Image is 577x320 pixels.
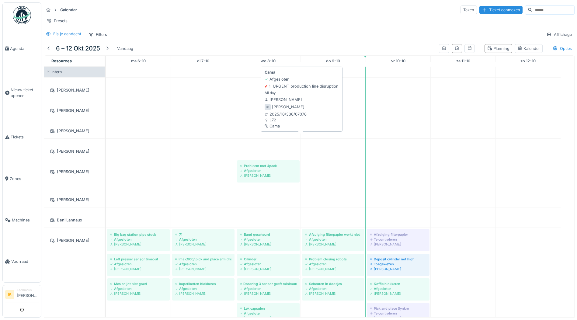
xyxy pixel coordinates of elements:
div: Ima c900/ pick and place arm drop capsule [175,257,231,262]
div: [PERSON_NAME] [48,86,101,94]
div: [PERSON_NAME] [175,242,231,247]
a: 9 oktober 2025 [325,57,342,65]
div: [PERSON_NAME] [48,148,101,155]
span: Intern [51,70,62,74]
div: Afgesloten [175,237,231,242]
span: Agenda [10,46,39,51]
div: Te controleren [370,311,426,316]
div: [PERSON_NAME] [305,291,361,296]
div: Afgesloten [370,286,426,291]
div: Mes snijdt niet goed [110,281,167,286]
div: Koffie blokkeren [370,281,426,286]
a: 11 oktober 2025 [455,57,472,65]
a: 7 oktober 2025 [196,57,211,65]
div: [PERSON_NAME] [240,173,297,178]
div: [PERSON_NAME] [48,196,101,203]
div: Kalender [517,46,540,51]
div: [PERSON_NAME] [48,237,101,244]
strong: Cama [265,69,275,75]
div: [PERSON_NAME] [240,266,297,271]
a: IK Technicus[PERSON_NAME] [5,288,39,302]
span: Tickets [11,134,39,140]
div: Scheuren in doosjes [305,281,361,286]
div: [PERSON_NAME] [265,97,302,103]
div: kopetiketten blokkeren [175,281,231,286]
div: [PERSON_NAME] [175,266,231,271]
div: Deposit cylinder not high [370,257,426,262]
div: Afzuiging filterpapier [370,232,426,237]
div: Afgesloten [305,237,361,242]
div: Afgesloten [240,286,297,291]
li: IK [5,290,14,299]
div: Ticket aanmaken [479,6,523,14]
div: [PERSON_NAME] [110,291,167,296]
div: Cilinder [240,257,297,262]
div: Pick and place Synkro [370,306,426,311]
div: 71 [175,232,231,237]
div: [PERSON_NAME] [110,266,167,271]
span: Voorraad [11,259,39,264]
h5: 6 – 12 okt 2025 [56,45,100,52]
div: IK [265,104,271,110]
small: All day [265,90,276,96]
div: [PERSON_NAME] [175,291,231,296]
div: Beni Lannaux [48,216,101,224]
div: Eis je aandacht [53,31,81,37]
div: Band gescheurd [240,232,297,237]
div: 2025/10/336/07076 [265,111,307,117]
div: Afgesloten [240,237,297,242]
div: Te controleren [370,237,426,242]
div: Afgesloten [110,286,167,291]
strong: Calendar [58,7,79,13]
li: [PERSON_NAME] [17,288,39,301]
span: Resources [51,59,72,63]
div: [PERSON_NAME] [272,104,304,110]
span: Machines [12,217,39,223]
div: Afgesloten [175,262,231,266]
a: Tickets [3,117,41,158]
div: Afgesloten [110,237,167,242]
div: Lek capsulen [240,306,297,311]
a: 8 oktober 2025 [259,57,277,65]
div: Problem closing robots [305,257,361,262]
div: Filters [86,30,110,39]
a: Voorraad [3,241,41,282]
div: Afzuiging filterpapier werkt niet [305,232,361,237]
div: [PERSON_NAME] [110,242,167,247]
div: Afgesloten [175,286,231,291]
a: 10 oktober 2025 [390,57,407,65]
div: [PERSON_NAME] [240,242,297,247]
div: Toegewezen [370,262,426,266]
span: Nieuw ticket openen [11,87,39,99]
div: L72 [265,117,307,123]
div: Vandaag [115,44,136,53]
a: Machines [3,200,41,241]
div: Afgesloten [110,262,167,266]
div: Probleem met 4pack [240,163,297,168]
a: Agenda [3,28,41,69]
div: Afgesloten [265,76,290,82]
div: Dosering 3 sensor geeft minimum niveau aan [240,281,297,286]
div: Afgesloten [240,168,297,173]
a: 6 oktober 2025 [130,57,147,65]
div: [PERSON_NAME] [48,127,101,135]
div: Cama [265,123,307,129]
div: [PERSON_NAME] [370,291,426,296]
div: Affichage [544,30,575,39]
div: Taken [461,5,477,14]
span: Zones [10,176,39,182]
div: Afgesloten [305,286,361,291]
a: Nieuw ticket openen [3,69,41,117]
div: [PERSON_NAME] [240,291,297,296]
div: [PERSON_NAME] [48,168,101,176]
div: Technicus [17,288,39,292]
div: [PERSON_NAME] [370,242,426,247]
div: Afgesloten [240,262,297,266]
div: Planning [487,46,509,51]
div: Opties [550,44,575,53]
a: 12 oktober 2025 [519,57,537,65]
div: Presets [44,16,70,25]
div: [PERSON_NAME] [305,266,361,271]
div: [PERSON_NAME] [48,107,101,114]
div: [PERSON_NAME] [305,242,361,247]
